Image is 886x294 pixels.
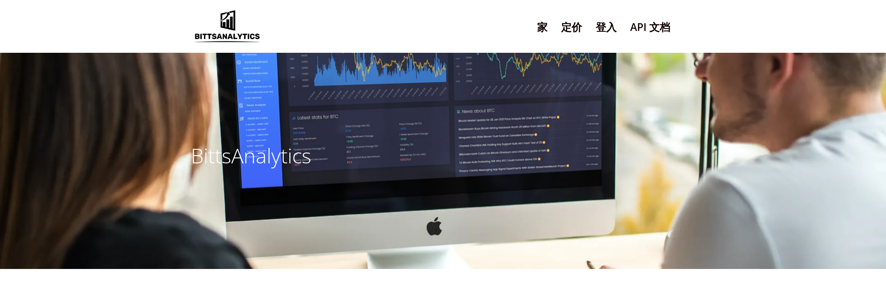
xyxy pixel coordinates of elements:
[537,20,548,34] font: 家
[561,20,582,34] font: 定价
[596,20,617,34] font: 登入
[191,142,311,169] font: BittsAnalytics
[630,20,670,34] font: API 文档
[596,15,617,39] a: 登入
[537,15,548,39] a: 家
[561,15,582,39] a: 定价
[630,15,670,39] a: API 文档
